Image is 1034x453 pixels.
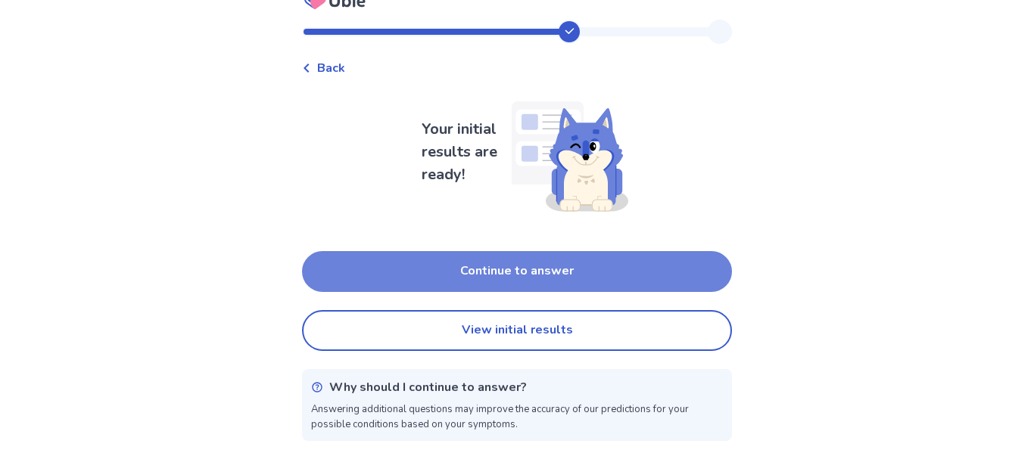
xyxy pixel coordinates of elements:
p: Why should I continue to answer? [329,378,527,396]
p: Answering additional questions may improve the accuracy of our predictions for your possible cond... [311,402,723,432]
p: Your initial results are ready! [422,118,505,186]
img: Shiba [505,89,628,215]
span: Back [317,59,345,77]
button: Continue to answer [302,251,732,292]
button: View initial results [302,310,732,351]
